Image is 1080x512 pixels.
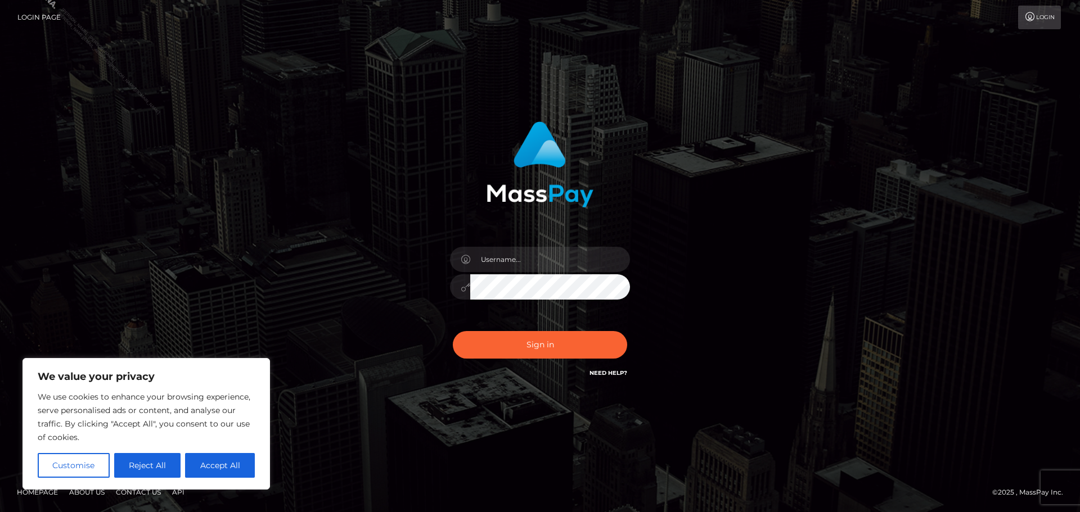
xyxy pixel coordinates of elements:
[589,369,627,377] a: Need Help?
[12,483,62,501] a: Homepage
[38,390,255,444] p: We use cookies to enhance your browsing experience, serve personalised ads or content, and analys...
[1018,6,1061,29] a: Login
[453,331,627,359] button: Sign in
[65,483,109,501] a: About Us
[111,483,165,501] a: Contact Us
[114,453,181,478] button: Reject All
[168,483,189,501] a: API
[38,453,110,478] button: Customise
[992,486,1072,499] div: © 2025 , MassPay Inc.
[185,453,255,478] button: Accept All
[470,247,630,272] input: Username...
[38,370,255,383] p: We value your privacy
[17,6,61,29] a: Login Page
[487,121,593,207] img: MassPay Login
[22,358,270,490] div: We value your privacy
